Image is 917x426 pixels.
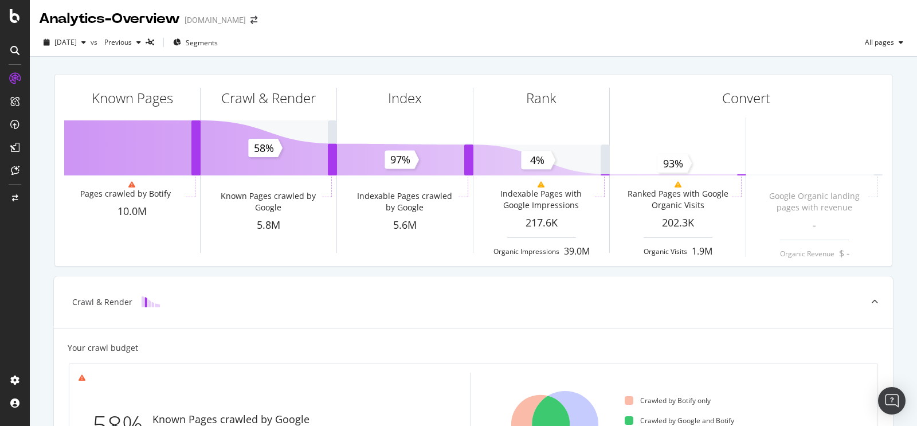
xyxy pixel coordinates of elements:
button: All pages [860,33,908,52]
span: Previous [100,37,132,47]
div: Crawl & Render [72,296,132,308]
div: 217.6K [473,216,609,230]
div: Indexable Pages with Google Impressions [489,188,592,211]
div: Organic Impressions [493,247,559,256]
div: Open Intercom Messenger [878,387,906,415]
div: 5.6M [337,218,473,233]
span: All pages [860,37,894,47]
div: Rank [526,88,557,108]
div: Known Pages [92,88,173,108]
div: Crawl & Render [221,88,316,108]
span: vs [91,37,100,47]
div: Crawled by Botify only [625,396,711,405]
div: [DOMAIN_NAME] [185,14,246,26]
div: Known Pages crawled by Google [217,190,319,213]
div: 5.8M [201,218,336,233]
img: block-icon [142,296,160,307]
div: Crawled by Google and Botify [625,416,734,425]
div: Analytics - Overview [39,9,180,29]
button: [DATE] [39,33,91,52]
div: arrow-right-arrow-left [250,16,257,24]
button: Segments [168,33,222,52]
div: Your crawl budget [68,342,138,354]
div: Pages crawled by Botify [80,188,171,200]
div: Index [388,88,422,108]
div: Indexable Pages crawled by Google [353,190,456,213]
button: Previous [100,33,146,52]
span: Segments [186,38,218,48]
div: 10.0M [64,204,200,219]
span: 2025 Aug. 10th [54,37,77,47]
div: 39.0M [564,245,590,258]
